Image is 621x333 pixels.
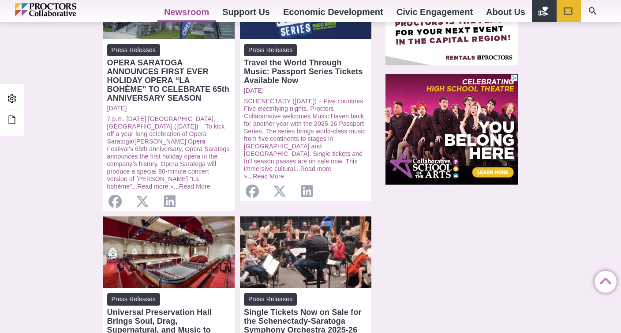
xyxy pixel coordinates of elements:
p: ... [244,98,367,180]
a: 7 p.m. [DATE] [GEOGRAPHIC_DATA], [GEOGRAPHIC_DATA] ([DATE]) – To kick off a year-long celebration... [107,115,230,190]
a: Admin Area [4,91,19,107]
a: Press Releases Travel the World Through Music: Passport Series Tickets Available Now [244,44,367,85]
span: Press Releases [107,44,160,56]
span: Press Releases [244,44,297,56]
img: Proctors logo [15,3,114,16]
a: Read More [179,183,210,190]
div: Travel the World Through Music: Passport Series Tickets Available Now [244,58,367,85]
a: Edit this Post/Page [4,112,19,129]
a: Read more » [244,165,332,180]
span: Press Releases [107,293,160,305]
a: Read More [253,173,284,180]
a: SCHENECTADY ([DATE]) – Five countries. Five electrifying nights. Proctors Collaborative welcomes ... [244,98,366,172]
iframe: Advertisement [385,74,518,185]
a: [DATE] [107,105,231,112]
a: Back to Top [595,271,612,289]
a: Read more » [137,183,174,190]
a: [DATE] [244,87,367,95]
p: ... [107,115,231,190]
a: Press Releases OPERA SARATOGA ANNOUNCES FIRST EVER HOLIDAY OPERA “LA BOHÈME” TO CELEBRATE 65th AN... [107,44,231,102]
span: Press Releases [244,293,297,305]
div: OPERA SARATOGA ANNOUNCES FIRST EVER HOLIDAY OPERA “LA BOHÈME” TO CELEBRATE 65th ANNIVERSARY SEASON [107,58,231,102]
